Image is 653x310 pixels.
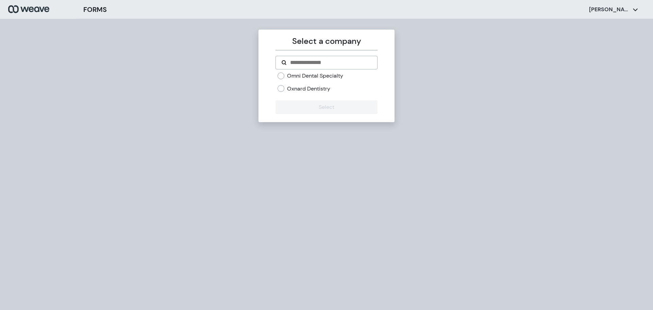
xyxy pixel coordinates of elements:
[275,35,377,47] p: Select a company
[287,85,330,93] label: Oxnard Dentistry
[287,72,343,80] label: Omni Dental Specialty
[275,100,377,114] button: Select
[83,4,107,15] h3: FORMS
[589,6,630,13] p: [PERSON_NAME]
[289,59,371,67] input: Search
